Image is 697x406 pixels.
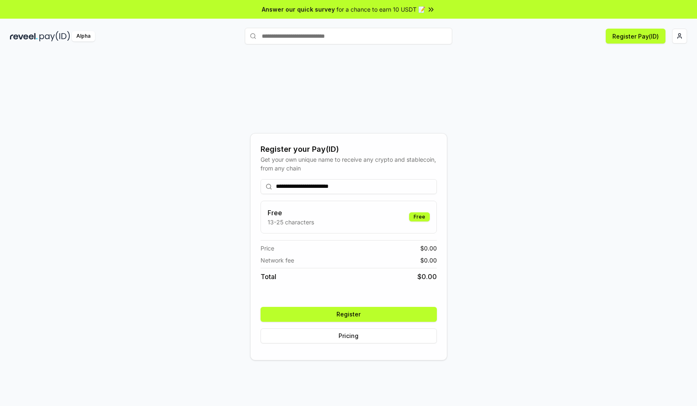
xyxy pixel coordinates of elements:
h3: Free [268,208,314,218]
div: Get your own unique name to receive any crypto and stablecoin, from any chain [261,155,437,173]
img: reveel_dark [10,31,38,41]
span: Total [261,272,276,282]
span: $ 0.00 [420,244,437,253]
div: Register your Pay(ID) [261,143,437,155]
div: Alpha [72,31,95,41]
button: Register [261,307,437,322]
div: Free [409,212,430,221]
span: $ 0.00 [420,256,437,265]
span: for a chance to earn 10 USDT 📝 [336,5,425,14]
span: Network fee [261,256,294,265]
p: 13-25 characters [268,218,314,226]
button: Pricing [261,328,437,343]
span: Price [261,244,274,253]
span: $ 0.00 [417,272,437,282]
button: Register Pay(ID) [606,29,665,44]
span: Answer our quick survey [262,5,335,14]
img: pay_id [39,31,70,41]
